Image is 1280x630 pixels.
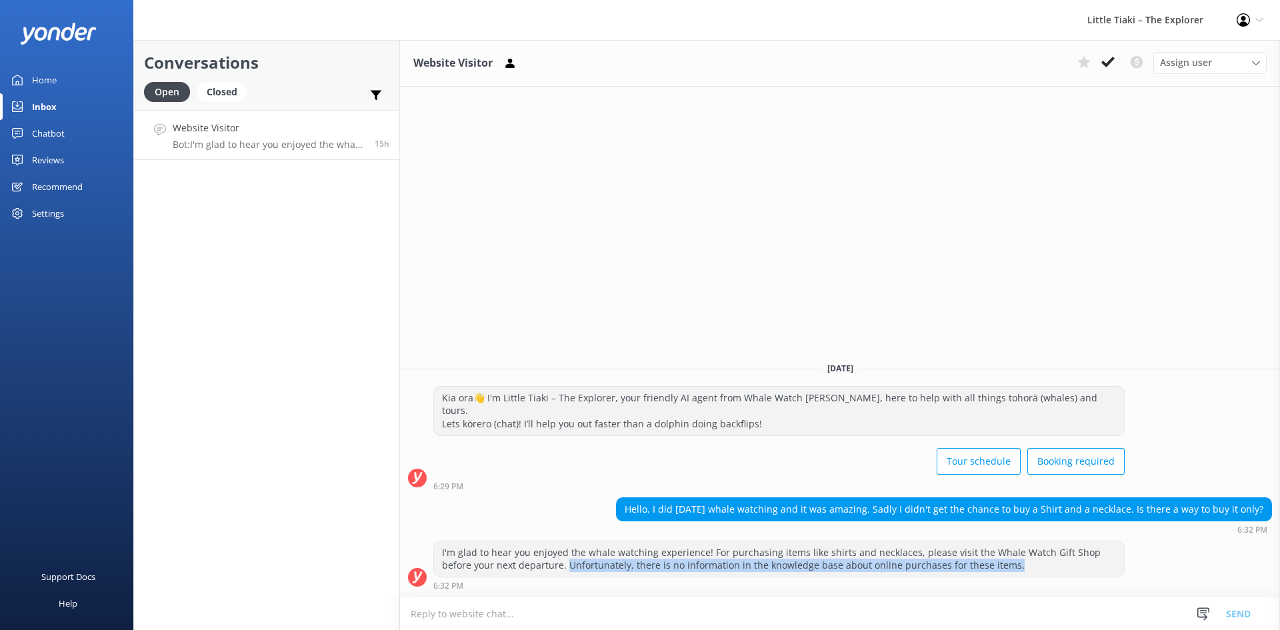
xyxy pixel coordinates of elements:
[32,93,57,120] div: Inbox
[1160,55,1212,70] span: Assign user
[1237,526,1267,534] strong: 6:32 PM
[134,110,399,160] a: Website VisitorBot:I'm glad to hear you enjoyed the whale watching experience! For purchasing ite...
[197,84,254,99] a: Closed
[20,23,97,45] img: yonder-white-logo.png
[433,581,1125,590] div: Oct 05 2025 06:32pm (UTC +13:00) Pacific/Auckland
[41,563,95,590] div: Support Docs
[819,363,861,374] span: [DATE]
[617,498,1271,521] div: Hello, I did [DATE] whale watching and it was amazing. Sadly I didn't get the chance to buy a Shi...
[144,82,190,102] div: Open
[433,481,1125,491] div: Oct 05 2025 06:29pm (UTC +13:00) Pacific/Auckland
[32,67,57,93] div: Home
[434,387,1124,435] div: Kia ora👋 I'm Little Tiaki – The Explorer, your friendly AI agent from Whale Watch [PERSON_NAME], ...
[32,173,83,200] div: Recommend
[937,448,1021,475] button: Tour schedule
[413,55,493,72] h3: Website Visitor
[616,525,1272,534] div: Oct 05 2025 06:32pm (UTC +13:00) Pacific/Auckland
[144,84,197,99] a: Open
[59,590,77,617] div: Help
[32,200,64,227] div: Settings
[32,147,64,173] div: Reviews
[375,138,389,149] span: Oct 05 2025 06:32pm (UTC +13:00) Pacific/Auckland
[32,120,65,147] div: Chatbot
[197,82,247,102] div: Closed
[144,50,389,75] h2: Conversations
[1027,448,1125,475] button: Booking required
[1153,52,1267,73] div: Assign User
[434,541,1124,577] div: I'm glad to hear you enjoyed the whale watching experience! For purchasing items like shirts and ...
[433,483,463,491] strong: 6:29 PM
[173,139,365,151] p: Bot: I'm glad to hear you enjoyed the whale watching experience! For purchasing items like shirts...
[173,121,365,135] h4: Website Visitor
[433,582,463,590] strong: 6:32 PM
